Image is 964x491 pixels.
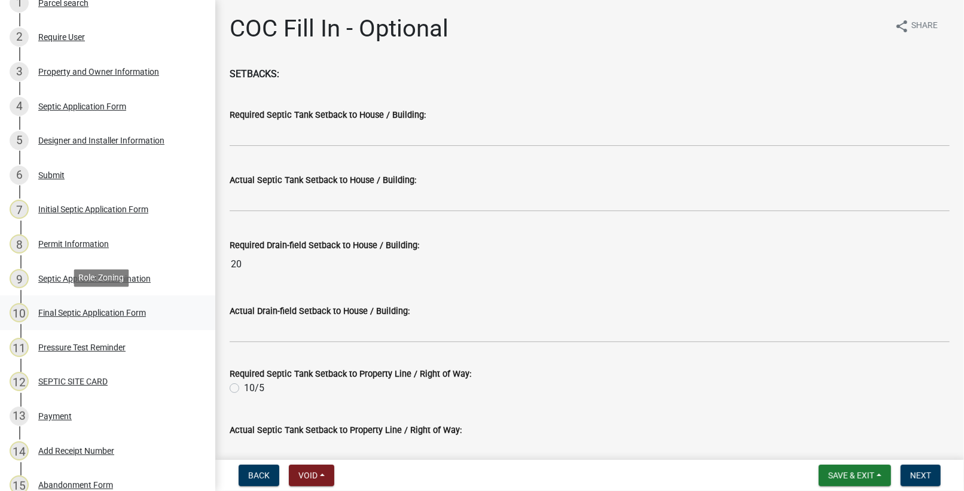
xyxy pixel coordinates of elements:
[230,426,462,435] label: Actual Septic Tank Setback to Property Line / Right of Way:
[248,471,270,480] span: Back
[10,234,29,254] div: 8
[10,303,29,322] div: 10
[38,275,151,283] div: Septic Approval Determination
[10,28,29,47] div: 2
[230,242,419,250] label: Required Drain-field Setback to House / Building:
[819,465,891,486] button: Save & Exit
[10,269,29,288] div: 9
[38,343,126,352] div: Pressure Test Reminder
[230,176,416,185] label: Actual Septic Tank Setback to House / Building:
[74,269,129,286] div: Role: Zoning
[230,307,410,316] label: Actual Drain-field Setback to House / Building:
[828,471,874,480] span: Save & Exit
[38,240,109,248] div: Permit Information
[910,471,931,480] span: Next
[10,407,29,426] div: 13
[885,14,947,38] button: shareShare
[10,338,29,357] div: 11
[38,447,114,455] div: Add Receipt Number
[38,309,146,317] div: Final Septic Application Form
[38,481,113,489] div: Abandonment Form
[230,14,449,43] h1: COC Fill In - Optional
[10,62,29,81] div: 3
[38,412,72,420] div: Payment
[38,33,85,41] div: Require User
[38,102,126,111] div: Septic Application Form
[289,465,334,486] button: Void
[911,19,938,33] span: Share
[10,372,29,391] div: 12
[38,377,108,386] div: SEPTIC SITE CARD
[901,465,941,486] button: Next
[895,19,909,33] i: share
[239,465,279,486] button: Back
[38,68,159,76] div: Property and Owner Information
[38,171,65,179] div: Submit
[230,111,426,120] label: Required Septic Tank Setback to House / Building:
[230,68,279,80] strong: SETBACKS:
[10,97,29,116] div: 4
[10,166,29,185] div: 6
[10,200,29,219] div: 7
[244,381,264,395] label: 10/5
[10,131,29,150] div: 5
[38,205,148,214] div: Initial Septic Application Form
[298,471,318,480] span: Void
[10,441,29,460] div: 14
[38,136,164,145] div: Designer and Installer Information
[230,370,471,379] label: Required Septic Tank Setback to Property Line / Right of Way:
